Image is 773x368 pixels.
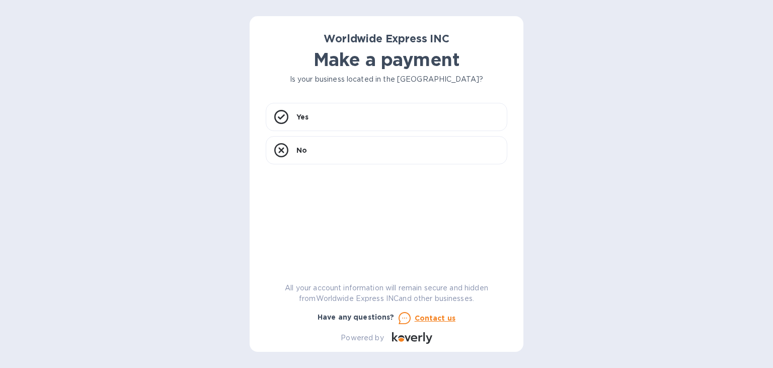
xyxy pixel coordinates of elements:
[296,145,307,155] p: No
[415,314,456,322] u: Contact us
[266,283,507,304] p: All your account information will remain secure and hidden from Worldwide Express INC and other b...
[266,49,507,70] h1: Make a payment
[296,112,308,122] p: Yes
[266,74,507,85] p: Is your business located in the [GEOGRAPHIC_DATA]?
[341,333,383,343] p: Powered by
[318,313,395,321] b: Have any questions?
[324,32,449,45] b: Worldwide Express INC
